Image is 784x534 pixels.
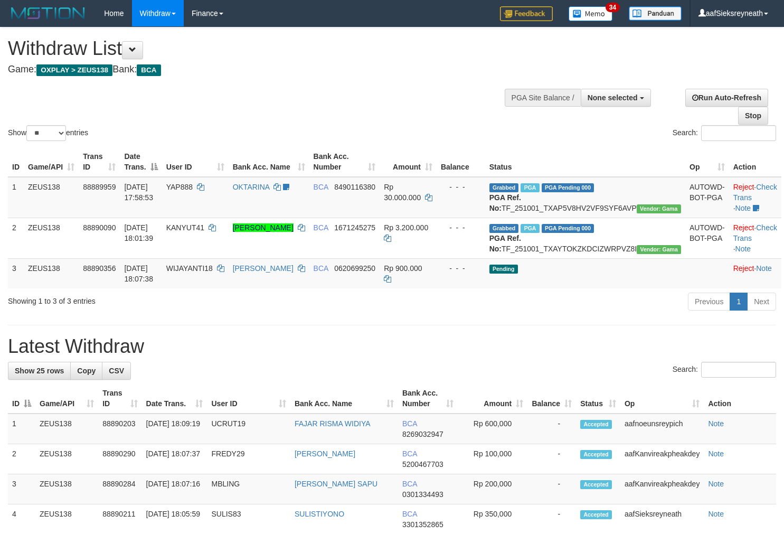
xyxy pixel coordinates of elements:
a: Note [708,449,724,458]
span: Grabbed [489,183,519,192]
a: Copy [70,362,102,380]
a: Next [747,293,776,311]
span: 88890356 [83,264,116,273]
a: Show 25 rows [8,362,71,380]
span: Accepted [580,450,612,459]
th: Op: activate to sort column ascending [685,147,729,177]
span: Copy 8269032947 to clipboard [402,430,443,438]
span: Copy [77,367,96,375]
a: 1 [730,293,748,311]
td: ZEUS138 [35,444,98,474]
a: [PERSON_NAME] [295,449,355,458]
label: Search: [673,362,776,378]
b: PGA Ref. No: [489,193,521,212]
a: Run Auto-Refresh [685,89,768,107]
a: Note [735,245,751,253]
a: Note [708,510,724,518]
th: Date Trans.: activate to sort column ascending [142,383,207,414]
span: PGA Pending [542,183,594,192]
th: Trans ID: activate to sort column ascending [98,383,141,414]
a: Stop [738,107,768,125]
th: Bank Acc. Number: activate to sort column ascending [309,147,380,177]
span: Rp 900.000 [384,264,422,273]
a: Reject [733,183,754,191]
th: Date Trans.: activate to sort column descending [120,147,162,177]
th: Amount: activate to sort column ascending [458,383,527,414]
span: BCA [402,480,417,488]
a: [PERSON_NAME] [233,223,294,232]
th: Bank Acc. Name: activate to sort column ascending [229,147,309,177]
td: FREDY29 [207,444,290,474]
th: Op: activate to sort column ascending [620,383,704,414]
td: [DATE] 18:07:16 [142,474,207,504]
span: Copy 1671245275 to clipboard [334,223,375,232]
span: None selected [588,93,638,102]
th: Status: activate to sort column ascending [576,383,620,414]
td: ZEUS138 [35,414,98,444]
th: Game/API: activate to sort column ascending [24,147,79,177]
label: Search: [673,125,776,141]
div: PGA Site Balance / [505,89,581,107]
th: Action [729,147,781,177]
td: 1 [8,414,35,444]
span: Vendor URL: https://trx31.1velocity.biz [637,204,681,213]
td: 2 [8,444,35,474]
th: Trans ID: activate to sort column ascending [79,147,120,177]
h1: Withdraw List [8,38,512,59]
td: 3 [8,474,35,504]
th: User ID: activate to sort column ascending [207,383,290,414]
input: Search: [701,125,776,141]
span: CSV [109,367,124,375]
th: Game/API: activate to sort column ascending [35,383,98,414]
span: 34 [606,3,620,12]
img: panduan.png [629,6,682,21]
a: Note [708,480,724,488]
th: Bank Acc. Name: activate to sort column ascending [290,383,398,414]
td: AUTOWD-BOT-PGA [685,218,729,258]
td: · · [729,218,781,258]
td: Rp 600,000 [458,414,527,444]
a: CSV [102,362,131,380]
img: Feedback.jpg [500,6,553,21]
td: 88890290 [98,444,141,474]
td: AUTOWD-BOT-PGA [685,177,729,218]
span: Grabbed [489,224,519,233]
span: Copy 5200467703 to clipboard [402,460,443,469]
span: BCA [402,510,417,518]
th: Action [704,383,776,414]
td: - [527,414,576,444]
a: Reject [733,264,754,273]
td: Rp 100,000 [458,444,527,474]
div: Showing 1 to 3 of 3 entries [8,292,319,306]
span: 88890090 [83,223,116,232]
td: - [527,474,576,504]
label: Show entries [8,125,88,141]
th: ID: activate to sort column descending [8,383,35,414]
span: Rp 30.000.000 [384,183,421,202]
span: BCA [314,223,328,232]
td: 88890284 [98,474,141,504]
span: KANYUT41 [166,223,204,232]
span: BCA [402,449,417,458]
div: - - - [441,263,481,274]
h1: Latest Withdraw [8,336,776,357]
th: Bank Acc. Number: activate to sort column ascending [398,383,458,414]
a: Reject [733,223,754,232]
img: MOTION_logo.png [8,5,88,21]
a: [PERSON_NAME] SAPU [295,480,377,488]
span: Show 25 rows [15,367,64,375]
td: TF_251001_TXAP5V8HV2VF9SYF6AVP [485,177,685,218]
a: [PERSON_NAME] [233,264,294,273]
span: [DATE] 18:07:38 [124,264,153,283]
a: Note [756,264,772,273]
td: ZEUS138 [24,258,79,288]
b: PGA Ref. No: [489,234,521,253]
input: Search: [701,362,776,378]
th: Amount: activate to sort column ascending [380,147,437,177]
td: 1 [8,177,24,218]
td: 2 [8,218,24,258]
th: Balance: activate to sort column ascending [527,383,576,414]
span: Marked by aafnoeunsreypich [521,224,539,233]
td: ZEUS138 [35,474,98,504]
td: 3 [8,258,24,288]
